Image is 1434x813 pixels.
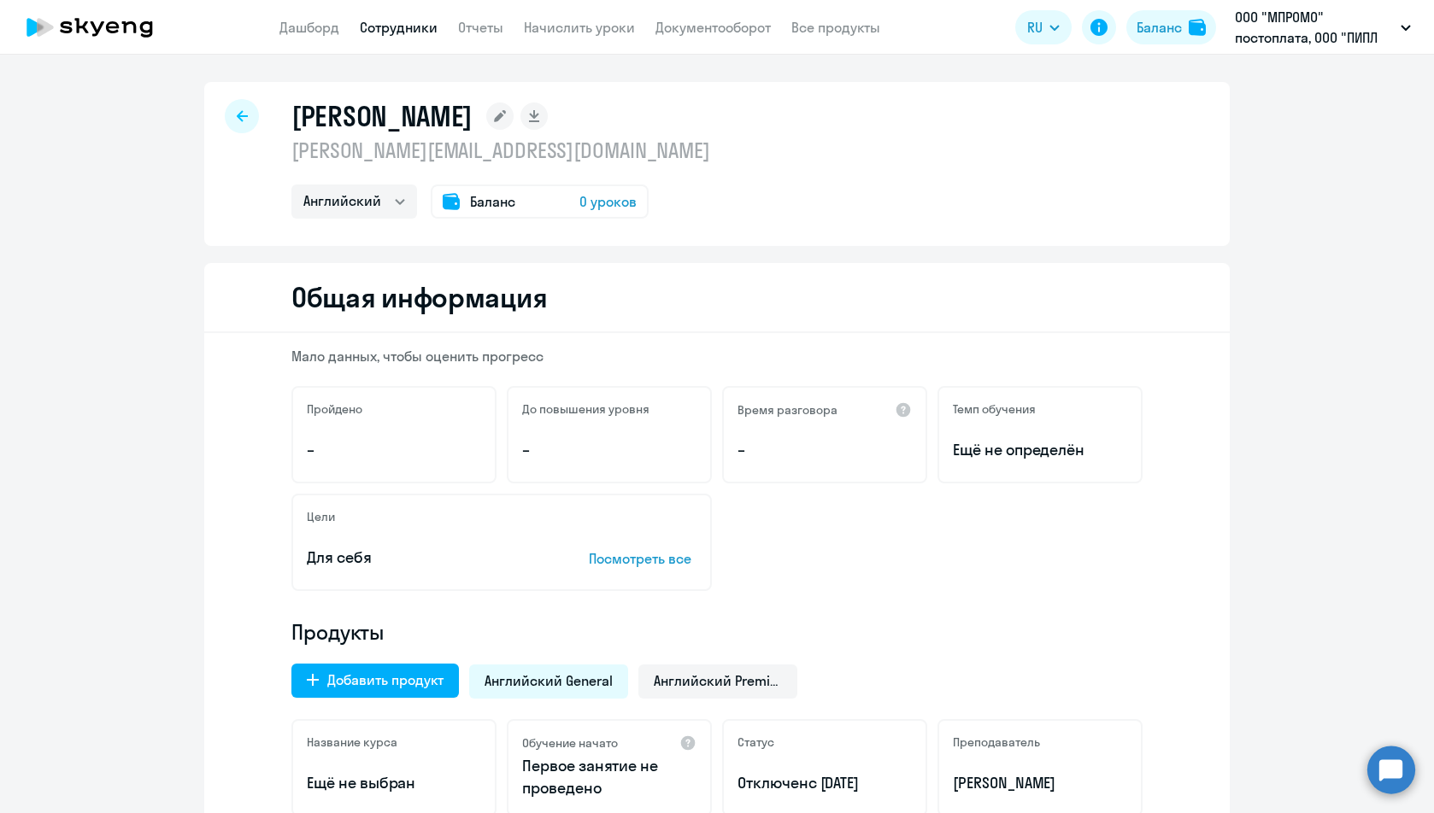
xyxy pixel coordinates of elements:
p: – [307,439,481,461]
span: с [DATE] [808,773,860,793]
p: Первое занятие не проведено [522,755,696,799]
h5: Время разговора [738,402,837,418]
a: Дашборд [279,19,339,36]
h4: Продукты [291,618,1143,646]
button: Балансbalance [1126,10,1216,44]
p: ООО "МПРОМО" постоплата, ООО "ПИПЛ МЕДИА ПРОДАКШЕН" [1235,7,1394,48]
img: balance [1189,19,1206,36]
h1: [PERSON_NAME] [291,99,473,133]
span: 0 уроков [579,191,637,212]
h5: Цели [307,509,335,524]
p: Посмотреть все [589,548,696,569]
button: RU [1015,10,1072,44]
p: [PERSON_NAME] [953,772,1127,794]
span: Ещё не определён [953,439,1127,461]
a: Сотрудники [360,19,438,36]
span: Английский Premium [654,671,782,690]
h5: Обучение начато [522,735,618,751]
a: Отчеты [458,19,503,36]
button: Добавить продукт [291,664,459,698]
p: Мало данных, чтобы оценить прогресс [291,347,1143,366]
a: Документооборот [655,19,771,36]
h5: Темп обучения [953,401,1036,417]
p: [PERSON_NAME][EMAIL_ADDRESS][DOMAIN_NAME] [291,137,710,164]
span: Баланс [470,191,515,212]
div: Баланс [1137,17,1182,38]
p: Ещё не выбран [307,772,481,794]
span: RU [1027,17,1043,38]
h5: Преподаватель [953,734,1040,750]
p: Отключен [738,772,912,794]
h5: Статус [738,734,774,750]
p: Для себя [307,547,536,569]
div: Добавить продукт [327,670,444,690]
h2: Общая информация [291,280,547,314]
h5: До повышения уровня [522,401,649,417]
p: – [522,439,696,461]
a: Все продукты [791,19,880,36]
p: – [738,439,912,461]
span: Английский General [485,671,613,690]
h5: Название курса [307,734,397,750]
h5: Пройдено [307,401,362,417]
a: Начислить уроки [524,19,635,36]
button: ООО "МПРОМО" постоплата, ООО "ПИПЛ МЕДИА ПРОДАКШЕН" [1226,7,1419,48]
